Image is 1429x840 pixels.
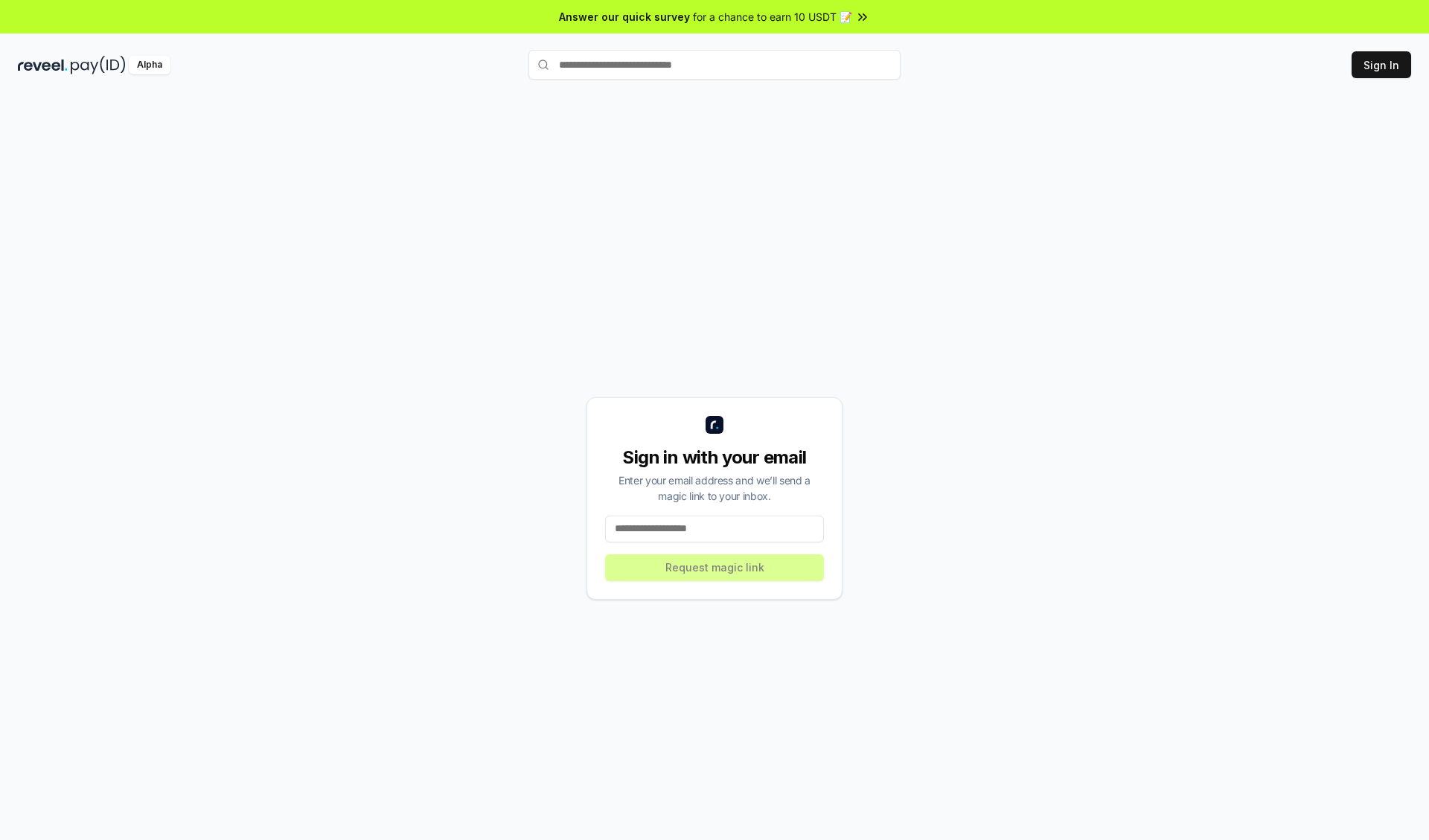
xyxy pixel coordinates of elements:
span: for a chance to earn 10 USDT 📝 [693,9,852,25]
img: logo_small [706,416,723,434]
div: Alpha [129,56,170,74]
span: Answer our quick survey [559,9,690,25]
button: Sign In [1352,51,1411,78]
div: Enter your email address and we’ll send a magic link to your inbox. [605,472,824,504]
img: reveel_dark [18,56,68,74]
div: Sign in with your email [605,446,824,469]
img: pay_id [71,56,126,74]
